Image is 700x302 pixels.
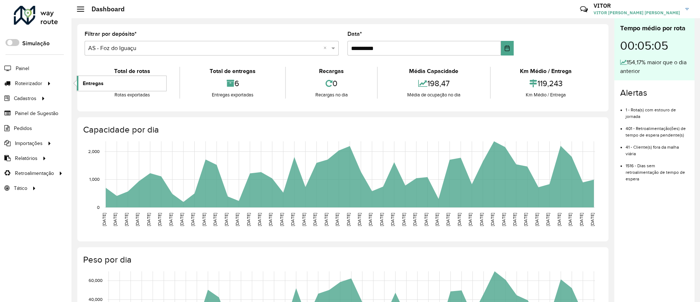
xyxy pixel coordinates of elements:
button: Choose Date [501,41,514,56]
span: VITOR [PERSON_NAME] [PERSON_NAME] [594,9,680,16]
text: [DATE] [124,213,129,226]
text: [DATE] [179,213,184,226]
text: 40,000 [89,297,102,302]
text: [DATE] [446,213,450,226]
span: Tático [14,184,27,192]
text: [DATE] [523,213,528,226]
span: Entregas [83,80,104,87]
text: [DATE] [268,213,273,226]
h2: Dashboard [84,5,125,13]
label: Simulação [22,39,50,48]
text: [DATE] [257,213,262,226]
text: [DATE] [324,213,328,226]
text: [DATE] [368,213,373,226]
span: Pedidos [14,125,32,132]
div: Recargas no dia [288,91,375,99]
div: 154,17% maior que o dia anterior [620,58,689,76]
text: 2,000 [88,149,100,154]
div: Total de entregas [182,67,283,76]
span: Retroalimentação [15,169,54,177]
text: [DATE] [534,213,539,226]
text: [DATE] [401,213,406,226]
div: Entregas exportadas [182,91,283,99]
div: 119,243 [493,76,599,91]
text: [DATE] [490,213,495,226]
text: [DATE] [512,213,517,226]
li: 1516 - Dias sem retroalimentação de tempo de espera [626,157,689,182]
span: Roteirizador [15,80,42,87]
text: [DATE] [312,213,317,226]
text: [DATE] [590,213,595,226]
text: [DATE] [290,213,295,226]
text: [DATE] [135,213,140,226]
text: [DATE] [346,213,351,226]
text: [DATE] [557,213,561,226]
h4: Peso por dia [83,255,601,265]
text: [DATE] [190,213,195,226]
li: 1 - Rota(s) com estouro de jornada [626,101,689,120]
div: Tempo médio por rota [620,23,689,33]
span: Painel de Sugestão [15,110,58,117]
div: 00:05:05 [620,33,689,58]
div: Recargas [288,67,375,76]
div: Média Capacidade [380,67,488,76]
text: [DATE] [279,213,284,226]
text: [DATE] [302,213,306,226]
div: Rotas exportadas [86,91,178,99]
text: [DATE] [213,213,217,226]
text: 0 [97,205,100,210]
span: Clear all [323,44,330,53]
h4: Capacidade por dia [83,125,601,135]
text: [DATE] [202,213,206,226]
text: [DATE] [412,213,417,226]
text: [DATE] [146,213,151,226]
label: Data [347,30,362,38]
li: 41 - Cliente(s) fora da malha viária [626,138,689,157]
text: [DATE] [335,213,339,226]
span: Painel [16,65,29,72]
text: [DATE] [102,213,106,226]
text: [DATE] [435,213,439,226]
text: [DATE] [568,213,572,226]
text: [DATE] [157,213,162,226]
span: Cadastros [14,95,36,102]
text: [DATE] [168,213,173,226]
text: [DATE] [379,213,384,226]
text: [DATE] [113,213,117,226]
text: [DATE] [579,213,584,226]
div: Km Médio / Entrega [493,67,599,76]
span: Relatórios [15,154,38,162]
text: [DATE] [501,213,506,226]
text: [DATE] [545,213,550,226]
div: Km Médio / Entrega [493,91,599,99]
span: Importações [15,139,43,147]
div: 198,47 [380,76,488,91]
a: Entregas [77,76,166,91]
li: 401 - Retroalimentação(ões) de tempo de espera pendente(s) [626,120,689,138]
label: Filtrar por depósito [85,30,137,38]
text: [DATE] [479,213,484,226]
div: Total de rotas [86,67,178,76]
h3: VITOR [594,2,680,9]
div: Média de ocupação no dia [380,91,488,99]
text: [DATE] [246,213,251,226]
text: [DATE] [235,213,240,226]
text: 1,000 [89,177,100,182]
text: [DATE] [390,213,395,226]
text: [DATE] [457,213,462,226]
div: 6 [182,76,283,91]
a: Contato Rápido [576,1,592,17]
text: 60,000 [89,278,102,283]
text: [DATE] [424,213,428,226]
h4: Alertas [620,88,689,98]
text: [DATE] [468,213,472,226]
text: [DATE] [357,213,362,226]
text: [DATE] [224,213,229,226]
div: 0 [288,76,375,91]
